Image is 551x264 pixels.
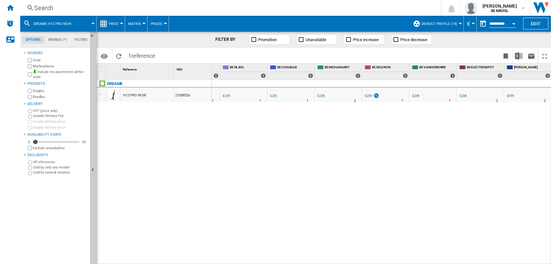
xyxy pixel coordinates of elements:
span: Prices [151,22,162,26]
div: 21009526 [174,88,212,102]
input: Singles [28,89,32,93]
div: 1 offers sold by BE COOLBLUE [308,73,313,78]
div: Delivery Time : 1 day [259,98,261,104]
button: Price [109,16,122,32]
div: €239 [317,94,325,98]
button: Hide [90,32,98,43]
div: BE COOLBLUE 1 offers sold by BE COOLBLUE [269,64,314,79]
label: Include Delivery Fee [33,114,87,118]
div: 1 offers sold by BE ARTENCRAFT [213,73,219,78]
label: Exclude unavailables [33,146,87,150]
button: Default profile (14) [422,16,460,32]
div: Default profile (14) [413,16,460,32]
button: Price increase [344,34,385,45]
input: All references [28,160,32,165]
div: 1 offers sold by BE VANDENBORRE [450,73,455,78]
input: Marketplaces [28,64,32,68]
md-tab-item: Options [22,36,45,44]
span: Default profile (14) [422,22,457,26]
img: promotionV3.png [373,93,380,98]
label: Sold by several retailers [33,170,87,175]
md-tab-item: Filters [71,36,91,44]
div: BE ELECTRODEPOT 1 offers sold by BE ELECTRODEPOT [458,64,504,79]
button: Options [98,50,111,62]
button: Maximize [538,48,551,63]
button: Prices [151,16,165,32]
div: €239 [223,94,230,98]
div: SKU Sort None [175,64,212,73]
input: Bundles [28,95,32,99]
span: BE ELECTRODEPOT [467,65,503,71]
button: Reload [112,48,125,63]
div: Delivery Time : 1 day [401,98,403,104]
md-tab-item: Brands (*) [45,36,71,44]
label: All references [33,160,87,164]
button: Send this report by email [525,48,538,63]
input: Include delivery price [28,120,32,124]
md-slider: Availability [33,139,79,145]
div: €238 [411,93,420,99]
span: BE NL BOL [230,65,266,71]
div: Price [100,16,122,32]
span: [PERSON_NAME] [514,65,550,71]
md-menu: Currency [464,16,477,32]
div: Delivery [27,101,87,107]
div: Exclusivity [27,153,87,158]
input: OFF (price only) [28,109,32,114]
div: €238 [458,93,467,99]
div: €299 [507,94,514,98]
div: BE SELEXION 1 offers sold by BE SELEXION [363,64,409,79]
div: Delivery Time : 1 day [307,98,308,104]
div: 1 offers sold by BE SELEXION [403,73,408,78]
div: Sort None [175,64,212,73]
span: Matrix [128,22,141,26]
div: BE VANDENBORRE 1 offers sold by BE VANDENBORRE [411,64,457,79]
span: [PERSON_NAME] [482,3,517,9]
span: reference [131,52,155,59]
span: Promotion [259,37,277,42]
div: BE MEDIAMARKT 1 offers sold by BE MEDIAMARKT [316,64,362,79]
label: Marketplaces [33,64,87,69]
label: Include delivery price [33,119,87,124]
input: Display delivery price [28,146,32,150]
label: Bundles [33,95,87,99]
span: Reference [123,68,137,71]
button: Open calendar [508,17,519,28]
span: DREAME H12 PRO NOIR [33,22,71,26]
button: Edit [523,18,548,29]
div: Availability 5 Days [27,132,87,137]
button: € [467,16,473,32]
img: alerts-logo.svg [6,20,14,27]
div: H12 PRO NOIR [123,88,146,103]
div: DREAME H12 PRO NOIR [23,16,93,32]
label: Singles [33,89,87,93]
label: Display delivery price [33,125,87,130]
div: €299 [506,93,514,99]
div: Delivery Time : 2 days [496,98,498,104]
span: 1 [125,48,159,62]
div: 1 offers sold by LU HIFI [545,73,550,78]
div: €238 [412,94,420,98]
button: md-calendar [477,17,489,30]
div: Matrix [128,16,144,32]
div: Delivery Time : 1 day [449,98,451,104]
div: Click to filter on that brand [107,80,123,88]
div: Delivery Time : 2 days [544,98,546,104]
div: Products [27,81,87,86]
button: Bookmark this report [500,48,512,63]
div: €251 [269,93,278,99]
div: 1 offers sold by BE MEDIAMARKT [356,73,361,78]
span: Price decrease [401,37,428,42]
span: SKU [177,68,183,71]
div: 90 [81,140,87,144]
input: Sold by several retailers [28,171,32,175]
span: BE MEDIAMARKT [325,65,361,71]
span: BE VANDENBORRE [419,65,455,71]
label: Sold by only one retailer [33,165,87,170]
div: Sort None [107,64,120,73]
label: Include my assortment within stats [33,70,87,79]
div: Reference Sort None [122,64,174,73]
div: €239 [222,93,230,99]
button: Unavailable [296,34,337,45]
